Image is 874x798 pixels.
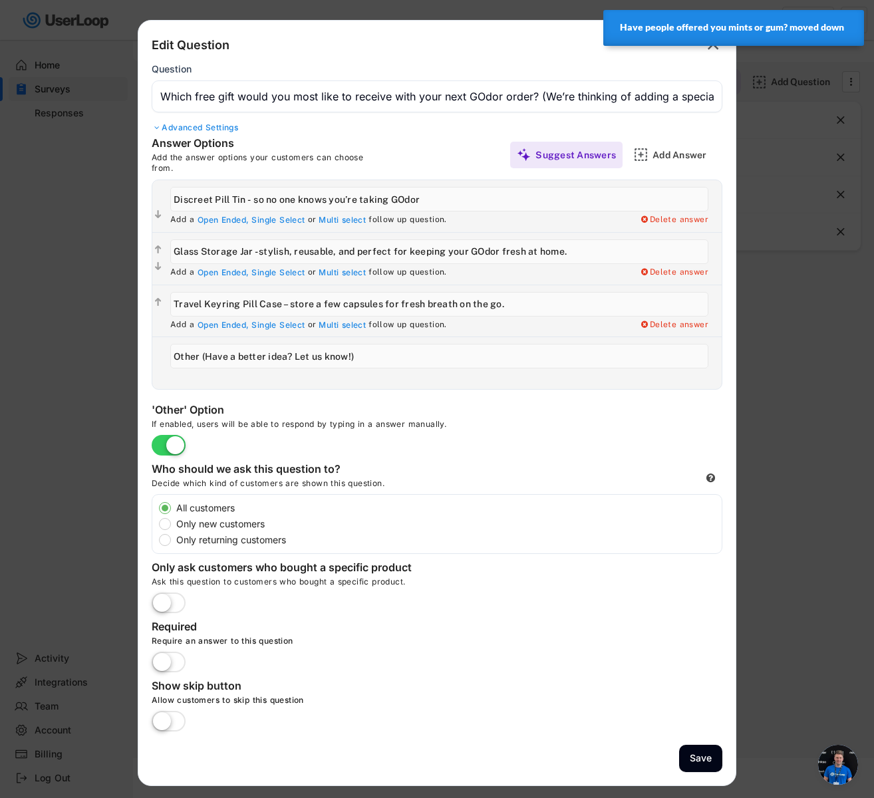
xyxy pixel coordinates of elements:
div: Multi select [319,320,366,331]
div: or [308,320,317,331]
div: Suggest Answers [535,149,616,161]
div: or [308,267,317,278]
text:  [155,209,162,220]
input: Other (Have a better idea? Let us know!) [170,344,708,368]
button:  [152,296,164,309]
label: Only returning customers [172,535,722,545]
div: follow up question. [368,215,447,225]
div: Multi select [319,215,366,225]
div: 'Other' Option [152,403,418,419]
input: Travel Keyring Pill Case – store a few capsules for fresh breath on the go. [170,292,708,317]
div: Add a [170,267,194,278]
strong: Have people offered you mints or gum? moved down [620,22,844,33]
div: Open Ended, [198,267,249,278]
button:  [704,34,722,55]
div: Show skip button [152,679,418,695]
div: Add a [170,320,194,331]
div: Question [152,63,192,75]
text:  [708,35,719,54]
div: Who should we ask this question to? [152,462,418,478]
div: Delete answer [639,215,708,225]
label: Only new customers [172,519,722,529]
button:  [152,260,164,273]
div: Delete answer [639,267,708,278]
img: MagicMajor%20%28Purple%29.svg [517,148,531,162]
div: Only ask customers who bought a specific product [152,561,418,577]
div: Answer Options [152,136,351,152]
div: Allow customers to skip this question [152,695,551,711]
img: AddMajor.svg [634,148,648,162]
div: Single Select [251,215,305,225]
div: Edit Question [152,37,229,53]
div: If enabled, users will be able to respond by typing in a answer manually. [152,419,551,435]
div: Delete answer [639,320,708,331]
div: Open Ended, [198,320,249,331]
text:  [155,261,162,272]
button:  [152,208,164,221]
text:  [155,244,162,255]
div: Single Select [251,320,305,331]
div: Multi select [319,267,366,278]
div: Advanced Settings [152,122,722,133]
div: Add Answer [653,149,719,161]
button: Save [679,745,722,772]
button:  [152,243,164,257]
div: Open Ended, [198,215,249,225]
div: follow up question. [368,320,447,331]
text:  [155,297,162,308]
div: Required [152,620,418,636]
div: Decide which kind of customers are shown this question. [152,478,484,494]
input: Type your question here... [152,80,722,112]
div: Require an answer to this question [152,636,551,652]
label: All customers [172,503,722,513]
a: Open chat [818,745,858,785]
div: Add a [170,215,194,225]
div: or [308,215,317,225]
input: Discreet Pill Tin - so no one knows you’re taking GOdor [170,187,708,211]
div: Add the answer options your customers can choose from. [152,152,384,173]
div: follow up question. [368,267,447,278]
div: Single Select [251,267,305,278]
input: Glass Storage Jar - stylish, reusable, and perfect for keeping your GOdor fresh at home. [170,239,708,264]
div: Ask this question to customers who bought a specific product. [152,577,722,593]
